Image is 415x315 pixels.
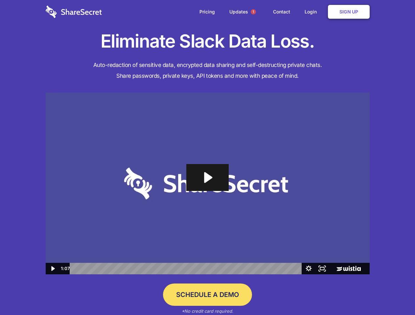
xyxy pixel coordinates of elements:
[193,2,221,22] a: Pricing
[302,263,315,274] button: Show settings menu
[315,263,329,274] button: Fullscreen
[46,263,59,274] button: Play Video
[251,9,256,14] span: 1
[298,2,327,22] a: Login
[382,282,407,307] iframe: Drift Widget Chat Controller
[328,5,370,19] a: Sign Up
[46,6,102,18] img: logo-wordmark-white-trans-d4663122ce5f474addd5e946df7df03e33cb6a1c49d2221995e7729f52c070b2.svg
[46,60,370,81] h4: Auto-redaction of sensitive data, encrypted data sharing and self-destructing private chats. Shar...
[46,30,370,53] h1: Eliminate Slack Data Loss.
[182,308,233,314] em: *No credit card required.
[329,263,369,274] a: Wistia Logo -- Learn More
[163,283,252,306] a: Schedule a Demo
[186,164,228,191] button: Play Video: Sharesecret Slack Extension
[46,93,370,275] img: Sharesecret
[266,2,297,22] a: Contact
[75,263,299,274] div: Playbar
